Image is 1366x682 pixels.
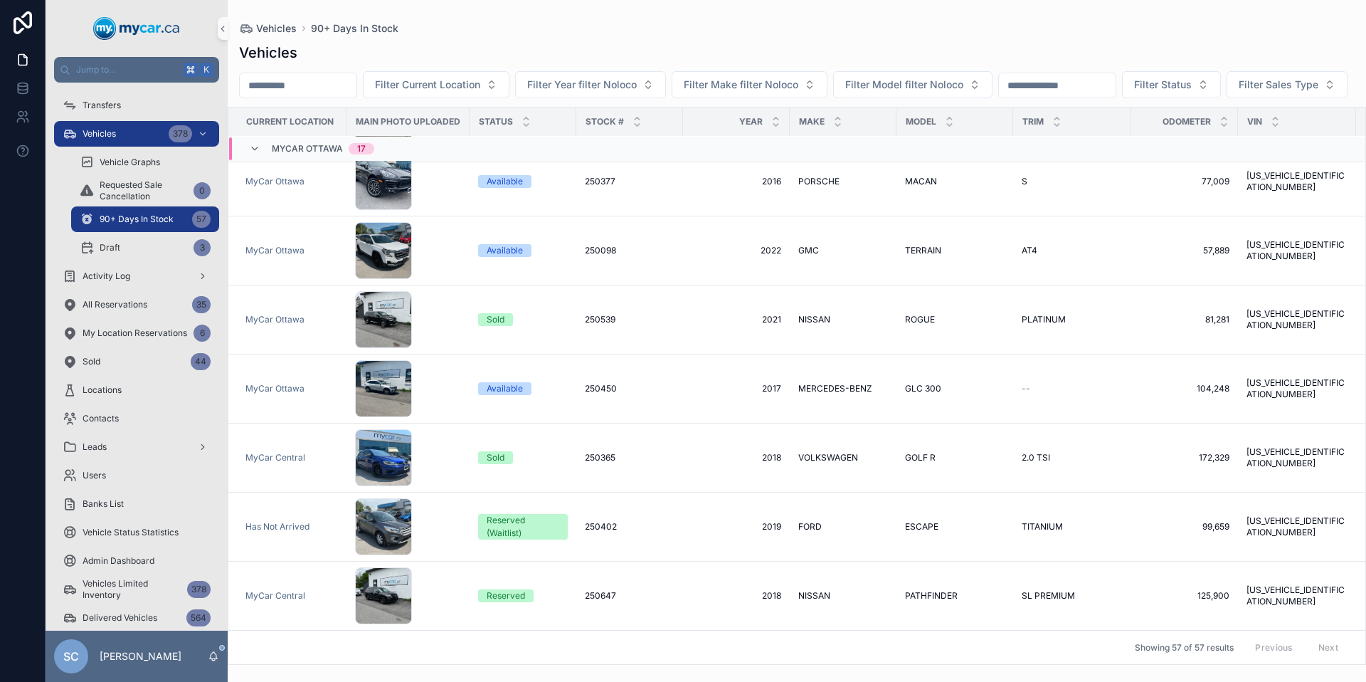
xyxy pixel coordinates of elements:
div: Reserved (Waitlist) [487,514,559,540]
span: Jump to... [76,64,178,75]
a: Reserved [478,589,568,602]
a: Users [54,463,219,488]
div: 35 [192,296,211,313]
span: K [201,64,212,75]
span: NISSAN [798,314,830,325]
span: [US_VEHICLE_IDENTIFICATION_NUMBER] [1246,515,1348,538]
a: MACAN [905,176,1005,187]
a: Has Not Arrived [245,521,338,533]
a: PORSCHE [798,176,888,187]
p: [PERSON_NAME] [100,649,181,663]
span: 250377 [585,176,615,187]
a: 172,329 [1140,452,1229,463]
span: 90+ Days In Stock [100,214,174,225]
span: MERCEDES-BENZ [798,383,872,394]
a: NISSAN [798,590,888,602]
span: Requested Sale Cancellation [100,179,188,202]
div: Sold [487,313,504,326]
h1: Vehicles [239,43,297,63]
span: Filter Model filter Noloco [845,78,963,92]
a: MyCar Ottawa [245,383,305,394]
span: Status [479,116,513,127]
span: Sold [83,356,100,367]
a: MyCar Ottawa [245,176,305,187]
span: 81,281 [1140,314,1229,325]
span: Vehicles [256,21,297,36]
a: 2017 [692,383,781,394]
a: AT4 [1022,245,1123,256]
a: TERRAIN [905,245,1005,256]
a: 90+ Days In Stock [311,21,398,36]
span: Filter Status [1134,78,1192,92]
a: All Reservations35 [54,292,219,318]
span: Filter Make filter Noloco [684,78,798,92]
a: MyCar Ottawa [245,314,338,325]
img: App logo [93,17,180,40]
a: MyCar Ottawa [245,245,338,256]
span: Vehicles Limited Inventory [83,578,181,601]
span: 250647 [585,590,616,602]
span: Activity Log [83,271,130,282]
a: VOLKSWAGEN [798,452,888,463]
a: 2018 [692,452,781,463]
a: TITANIUM [1022,521,1123,533]
a: 77,009 [1140,176,1229,187]
div: Available [487,382,523,395]
a: MyCar Central [245,452,305,463]
a: 2021 [692,314,781,325]
span: Odometer [1163,116,1211,127]
a: 104,248 [1140,383,1229,394]
span: 2022 [692,245,781,256]
a: [US_VEHICLE_IDENTIFICATION_NUMBER] [1246,446,1348,469]
a: Requested Sale Cancellation0 [71,178,219,204]
div: 3 [194,239,211,256]
a: MyCar Central [245,590,305,602]
span: Trim [1022,116,1044,127]
a: MyCar Ottawa [245,245,305,256]
span: [US_VEHICLE_IDENTIFICATION_NUMBER] [1246,170,1348,193]
span: Draft [100,242,120,253]
span: PORSCHE [798,176,840,187]
a: MyCar Ottawa [245,383,338,394]
span: Banks List [83,498,124,510]
a: MyCar Central [245,590,338,602]
span: 250402 [585,521,617,533]
a: 250647 [585,590,674,602]
span: VIN [1247,116,1262,127]
span: S [1022,176,1027,187]
span: Filter Sales Type [1239,78,1318,92]
a: [US_VEHICLE_IDENTIFICATION_NUMBER] [1246,239,1348,262]
button: Select Button [1227,71,1348,98]
a: Vehicle Status Statistics [54,520,219,545]
span: Vehicles [83,128,116,140]
span: NISSAN [798,590,830,602]
a: MyCar Ottawa [245,176,338,187]
span: 2.0 TSI [1022,452,1050,463]
a: MyCar Central [245,452,338,463]
span: GLC 300 [905,383,941,394]
a: Vehicles378 [54,121,219,147]
a: Admin Dashboard [54,548,219,574]
a: 250402 [585,521,674,533]
a: 250539 [585,314,674,325]
span: 250365 [585,452,615,463]
a: Has Not Arrived [245,521,309,533]
span: PATHFINDER [905,590,958,602]
span: MACAN [905,176,937,187]
span: Showing 57 of 57 results [1135,642,1234,654]
a: 90+ Days In Stock57 [71,206,219,232]
span: FORD [798,521,822,533]
div: Available [487,175,523,188]
span: Main Photo Uploaded [356,116,460,127]
a: NISSAN [798,314,888,325]
a: 2016 [692,176,781,187]
a: MERCEDES-BENZ [798,383,888,394]
span: ROGUE [905,314,935,325]
div: Available [487,244,523,257]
